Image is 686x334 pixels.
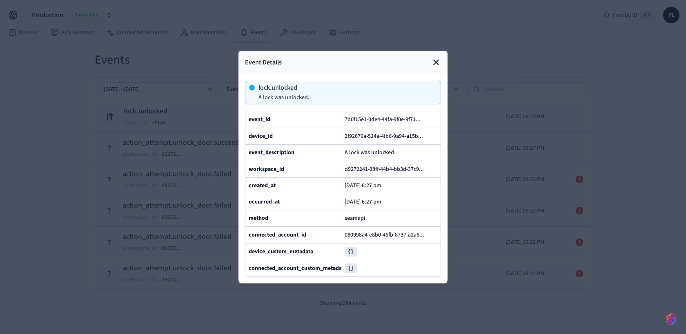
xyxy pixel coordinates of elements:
[249,115,270,124] b: event_id
[345,148,396,157] span: A lock was unlocked.
[249,198,280,206] b: occurred_at
[345,199,381,205] p: [DATE] 6:27 pm
[666,313,676,326] img: SeamLogoGradient.69752ec5.svg
[249,148,294,157] b: event_description
[249,181,276,190] b: created_at
[258,84,310,91] p: lock.unlocked
[245,58,282,67] p: Event Details
[249,132,273,140] b: device_id
[343,131,431,141] button: 2f92679a-514a-4fb6-9a94-a15b...
[258,94,310,101] p: A lock was unlocked.
[345,182,381,189] p: [DATE] 6:27 pm
[249,248,313,256] b: device_custom_metadata
[345,214,365,222] span: seamapi
[345,247,357,257] pre: {}
[343,164,432,174] button: d9272241-38ff-44b4-bb3d-37c9...
[249,165,284,173] b: workspace_id
[249,264,347,272] b: connected_account_custom_metadata
[343,230,432,240] button: 080998a4-e8b0-46fb-8737-a2a6...
[345,263,357,273] pre: {}
[249,231,306,239] b: connected_account_id
[249,214,268,222] b: method
[343,115,429,124] button: 7d0f15e1-0de4-44fa-9f0e-9f71...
